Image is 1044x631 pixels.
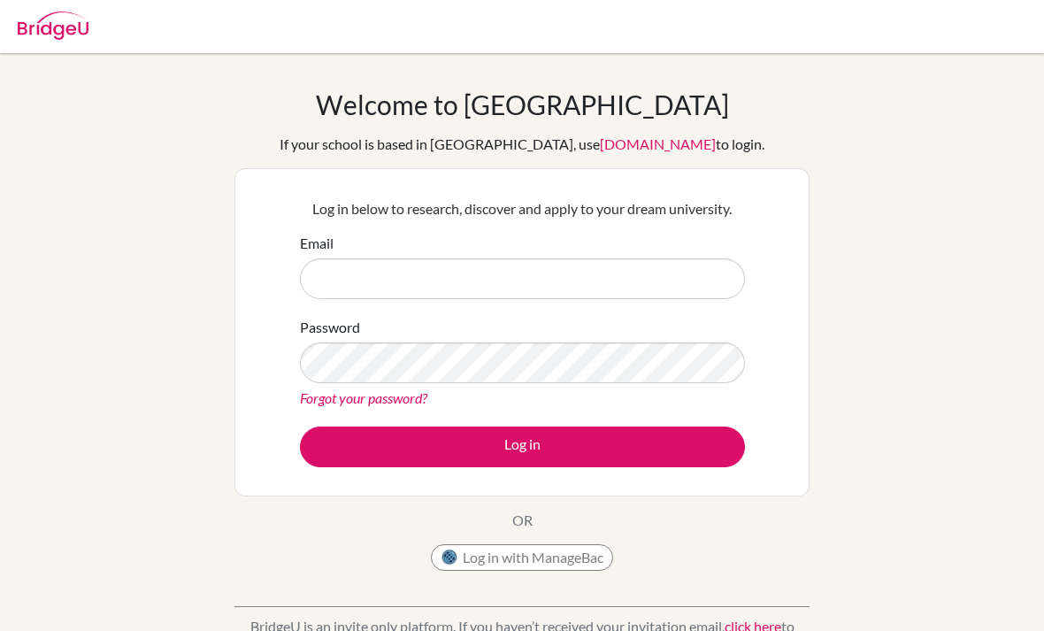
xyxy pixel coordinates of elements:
[300,389,427,406] a: Forgot your password?
[431,544,613,571] button: Log in with ManageBac
[600,135,716,152] a: [DOMAIN_NAME]
[300,198,745,219] p: Log in below to research, discover and apply to your dream university.
[512,510,533,531] p: OR
[300,427,745,467] button: Log in
[300,317,360,338] label: Password
[300,233,334,254] label: Email
[316,88,729,120] h1: Welcome to [GEOGRAPHIC_DATA]
[18,12,88,40] img: Bridge-U
[280,134,764,155] div: If your school is based in [GEOGRAPHIC_DATA], use to login.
